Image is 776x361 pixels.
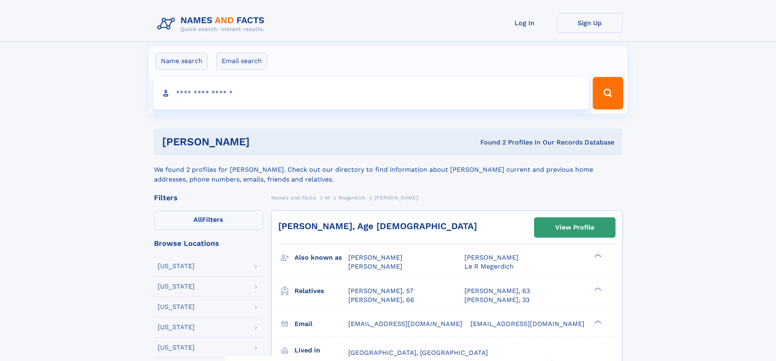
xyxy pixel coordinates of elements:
[158,283,195,290] div: [US_STATE]
[464,295,530,304] a: [PERSON_NAME], 33
[295,343,348,357] h3: Lived in
[492,13,557,33] a: Log In
[295,251,348,265] h3: Also known as
[592,319,602,324] div: ❯
[162,137,365,147] h1: [PERSON_NAME]
[464,263,514,270] span: Le R Megerdich
[295,284,348,298] h3: Relatives
[348,263,402,270] span: [PERSON_NAME]
[534,218,615,237] a: View Profile
[295,317,348,331] h3: Email
[464,254,519,261] span: [PERSON_NAME]
[348,320,462,328] span: [EMAIL_ADDRESS][DOMAIN_NAME]
[153,77,589,109] input: search input
[158,304,195,310] div: [US_STATE]
[158,324,195,330] div: [US_STATE]
[158,263,195,269] div: [US_STATE]
[325,195,330,201] span: M
[271,193,316,203] a: Names and Facts
[339,193,365,203] a: Megerdich
[592,253,602,258] div: ❯
[339,195,365,201] span: Megerdich
[216,53,267,70] label: Email search
[278,221,477,231] a: [PERSON_NAME], Age [DEMOGRAPHIC_DATA]
[325,193,330,203] a: M
[374,195,418,201] span: [PERSON_NAME]
[348,295,414,304] a: [PERSON_NAME], 66
[154,13,271,35] img: Logo Names and Facts
[464,287,530,295] a: [PERSON_NAME], 63
[470,320,585,328] span: [EMAIL_ADDRESS][DOMAIN_NAME]
[593,77,623,109] button: Search Button
[193,216,202,223] span: All
[154,240,263,247] div: Browse Locations
[365,138,614,147] div: Found 2 Profiles In Our Records Database
[592,286,602,291] div: ❯
[348,287,413,295] a: [PERSON_NAME], 57
[154,155,622,184] div: We found 2 profiles for [PERSON_NAME]. Check out our directory to find information about [PERSON_...
[557,13,622,33] a: Sign Up
[348,349,488,357] span: [GEOGRAPHIC_DATA], [GEOGRAPHIC_DATA]
[158,344,195,351] div: [US_STATE]
[154,194,263,201] div: Filters
[154,210,263,230] label: Filters
[348,254,402,261] span: [PERSON_NAME]
[555,218,594,237] div: View Profile
[156,53,208,70] label: Name search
